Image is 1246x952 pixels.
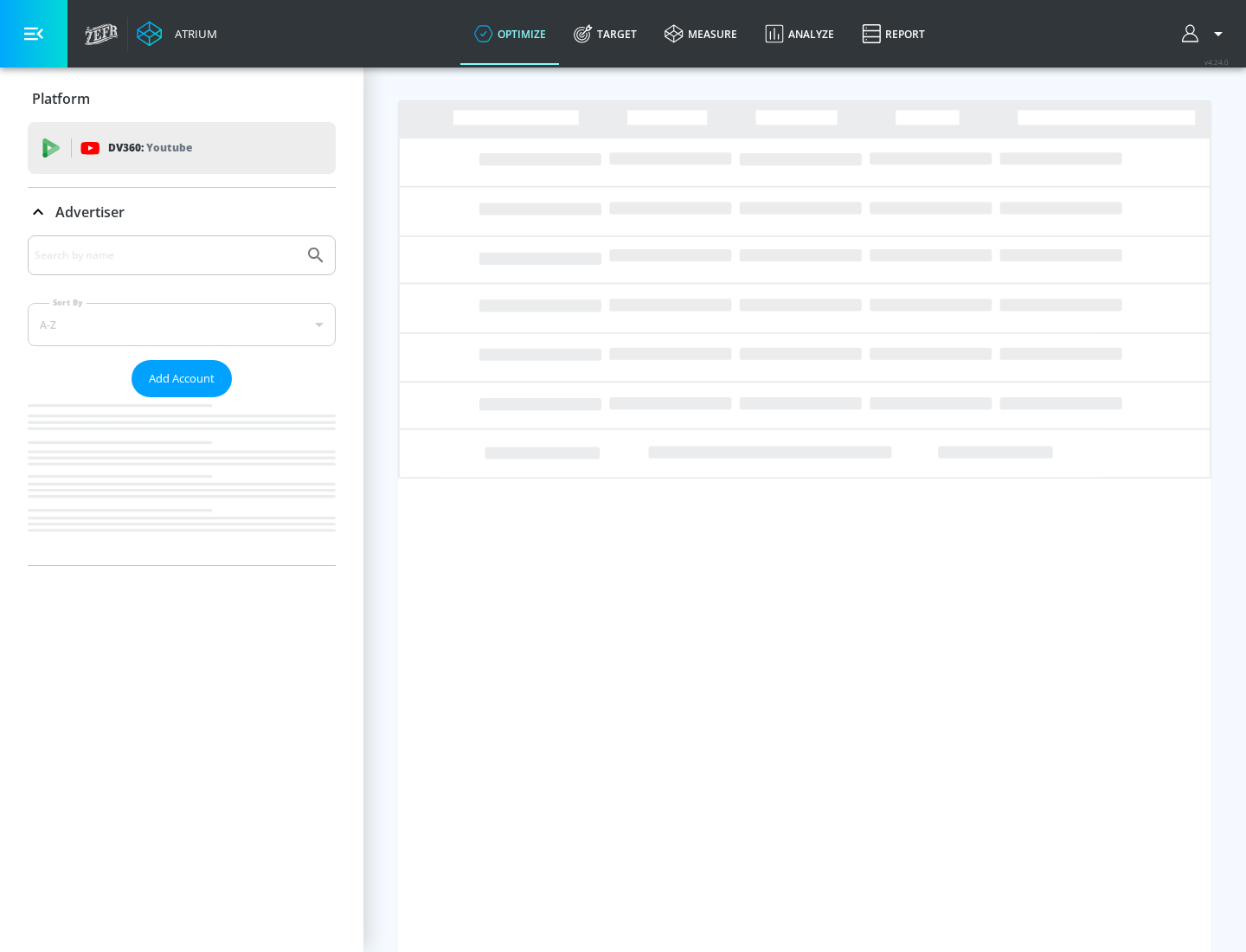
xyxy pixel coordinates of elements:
p: Youtube [146,138,192,157]
p: Platform [32,89,90,108]
a: measure [651,3,751,65]
a: Analyze [751,3,848,65]
span: Add Account [149,369,215,389]
button: Add Account [132,360,232,397]
div: Platform [28,74,336,123]
label: Sort By [49,297,87,308]
span: v 4.24.0 [1204,57,1229,67]
div: Advertiser [28,188,336,236]
div: Atrium [168,26,217,42]
div: A-Z [28,303,336,346]
div: Advertiser [28,235,336,565]
a: Target [560,3,651,65]
a: Atrium [137,21,217,47]
div: DV360: Youtube [28,122,336,174]
p: DV360: [108,138,192,158]
nav: list of Advertiser [28,397,336,565]
input: Search by name [35,244,297,267]
a: Report [848,3,939,65]
p: Advertiser [55,203,125,222]
a: optimize [460,3,560,65]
